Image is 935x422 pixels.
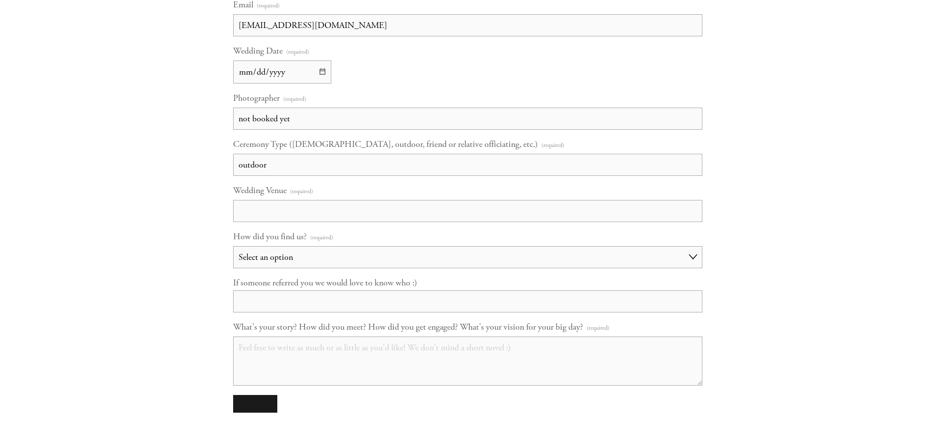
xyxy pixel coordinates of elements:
span: (required) [290,185,313,198]
span: How did you find us? [233,231,307,242]
span: (required) [283,92,306,106]
span: Wedding Date [233,45,283,56]
span: (required) [310,231,333,244]
span: Ceremony Type ([DEMOGRAPHIC_DATA], outdoor, friend or relative officiating, etc.) [233,139,538,150]
select: How did you find us? [233,246,702,268]
span: Wedding Venue [233,185,287,196]
span: Photographer [233,92,280,104]
span: (required) [541,139,564,152]
span: If someone referred you we would love to know who :) [233,277,417,288]
span: (required) [286,45,309,58]
span: What's your story? How did you meet? How did you get engaged? What's your vision for your big day? [233,321,583,333]
span: (required) [587,321,610,335]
